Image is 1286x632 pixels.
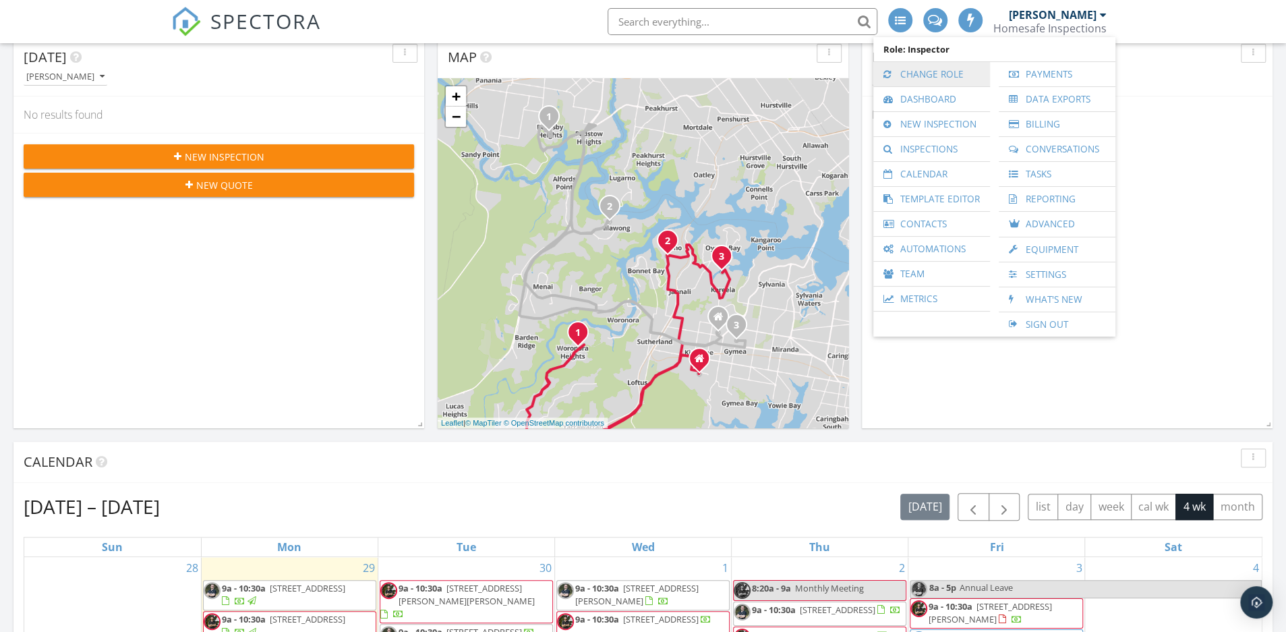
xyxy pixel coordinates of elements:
a: 9a - 10:30a [STREET_ADDRESS][PERSON_NAME] [910,598,1083,629]
div: 40 Milburn Rd, Gymea, NSW 2227 [736,324,744,333]
button: 4 wk [1175,494,1213,520]
button: cal wk [1131,494,1177,520]
img: scott_lehmann.jpg [204,613,221,630]
button: Next [989,493,1020,521]
span: 8a - 5p [929,581,957,598]
a: 9a - 10:30a [STREET_ADDRESS] [733,602,906,626]
div: | [438,418,608,429]
span: [STREET_ADDRESS] [270,613,345,625]
a: 9a - 10:30a [STREET_ADDRESS] [575,613,711,625]
a: Calendar [880,162,983,186]
span: New Quote [196,178,253,192]
a: Wednesday [629,538,657,556]
span: [STREET_ADDRESS][PERSON_NAME] [575,582,699,607]
a: Go to September 30, 2025 [537,557,554,579]
span: Role: Inspector [880,37,1109,61]
span: [STREET_ADDRESS][PERSON_NAME][PERSON_NAME] [399,582,535,607]
span: New Inspection [185,150,264,164]
a: 9a - 10:30a [STREET_ADDRESS] [752,604,901,616]
div: 46A Alamein Rd, Revesby Heights, NSW 2212 [549,116,557,124]
i: 2 [607,202,612,212]
span: SPECTORA [210,7,321,35]
a: Metrics [880,287,983,311]
span: [STREET_ADDRESS][PERSON_NAME] [929,600,1052,625]
span: 8:20a - 9a [752,582,791,594]
img: The Best Home Inspection Software - Spectora [171,7,201,36]
span: [STREET_ADDRESS] [623,613,699,625]
a: Advanced [1005,212,1109,237]
div: 6 Munkdakal Ave, Kirrawee NSW 2232 [699,358,707,366]
i: 3 [734,321,739,331]
button: Previous [958,493,989,521]
a: Dashboard [880,87,983,111]
a: Zoom out [446,107,466,127]
span: Calendar [24,453,92,471]
a: © MapTiler [465,419,502,427]
span: Map [448,48,477,66]
a: Change Role [880,62,983,86]
img: 0g7a9687.jpg [734,604,751,621]
a: Equipment [1005,237,1109,262]
a: 9a - 10:30a [STREET_ADDRESS][PERSON_NAME][PERSON_NAME] [380,580,553,624]
div: Homesafe Inspections [993,22,1107,35]
i: 2 [665,237,670,246]
a: 9a - 10:30a [STREET_ADDRESS][PERSON_NAME] [929,600,1052,625]
div: Open Intercom Messenger [1240,586,1273,619]
a: Contacts [880,212,983,236]
a: What's New [1005,287,1109,312]
a: Tasks [1005,162,1109,186]
a: Thursday [807,538,833,556]
span: [DATE] [24,48,67,66]
span: 9a - 10:30a [222,582,266,594]
a: Sign Out [1005,312,1109,337]
div: 90 Wolger St, Como, NSW 2226 [668,240,676,248]
img: 0g7a9687.jpg [557,582,574,599]
button: day [1057,494,1091,520]
a: 9a - 10:30a [STREET_ADDRESS][PERSON_NAME] [556,580,730,610]
button: list [1028,494,1058,520]
a: Payments [1005,62,1109,86]
a: Go to October 1, 2025 [720,557,731,579]
div: 94 Bundanoon Rd, Woronora Heights, NSW 2233 [578,332,586,340]
span: [STREET_ADDRESS] [270,582,345,594]
button: month [1212,494,1262,520]
a: 9a - 10:30a [STREET_ADDRESS][PERSON_NAME][PERSON_NAME] [380,582,535,620]
span: 9a - 10:30a [929,600,972,612]
div: 28A Tea Garden Avenue, kirrawee New South Wales 2232 [718,316,726,324]
button: [PERSON_NAME] [24,68,107,86]
a: Inspections [880,137,983,161]
a: SPECTORA [171,18,321,47]
a: Go to September 28, 2025 [183,557,201,579]
a: 9a - 10:30a [STREET_ADDRESS][PERSON_NAME] [575,582,699,607]
a: Settings [1005,262,1109,287]
a: Friday [987,538,1006,556]
span: Monthly Meeting [795,582,864,594]
span: [STREET_ADDRESS] [800,604,875,616]
a: New Inspection [880,112,983,136]
div: 16 Old Ferry Rd, Illawong, NSW 2234 [610,206,618,214]
a: Go to October 3, 2025 [1073,557,1084,579]
a: Sunday [99,538,125,556]
img: scott_lehmann.jpg [380,582,397,599]
img: 0g7a9687.jpg [204,582,221,599]
button: [PERSON_NAME] [872,68,956,86]
a: Team [880,262,983,286]
a: Go to October 4, 2025 [1250,557,1262,579]
img: scott_lehmann.jpg [557,613,574,630]
a: Zoom in [446,86,466,107]
a: © OpenStreetMap contributors [504,419,604,427]
h2: [DATE] – [DATE] [24,493,160,520]
span: 9a - 10:30a [575,582,619,594]
img: scott_lehmann.jpg [734,582,751,599]
i: 3 [719,252,724,262]
div: 122 Siandra Dr, Kareela, NSW 2232 [722,256,730,264]
img: scott_lehmann.jpg [910,600,927,617]
span: Annual Leave [960,581,1013,594]
a: Go to September 29, 2025 [360,557,378,579]
a: 9a - 10:30a [STREET_ADDRESS] [222,582,345,607]
span: In Progress [872,48,957,66]
div: No results found [862,96,1273,133]
a: Data Exports [1005,87,1109,111]
a: Leaflet [441,419,463,427]
span: 9a - 10:30a [575,613,619,625]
